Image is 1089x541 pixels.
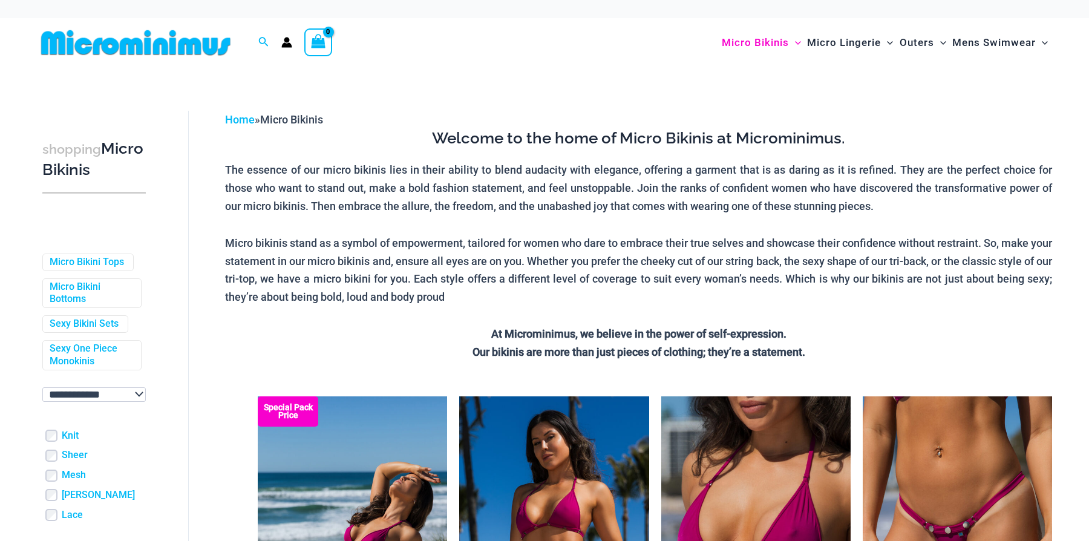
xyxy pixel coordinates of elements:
strong: At Microminimus, we believe in the power of self-expression. [491,327,786,340]
span: » [225,113,323,126]
span: Micro Bikinis [722,27,789,58]
p: The essence of our micro bikinis lies in their ability to blend audacity with elegance, offering ... [225,161,1052,215]
span: Menu Toggle [1036,27,1048,58]
span: Outers [900,27,934,58]
span: Menu Toggle [789,27,801,58]
h3: Micro Bikinis [42,139,146,180]
a: View Shopping Cart, empty [304,28,332,56]
a: Mens SwimwearMenu ToggleMenu Toggle [949,24,1051,61]
span: Menu Toggle [934,27,946,58]
a: Knit [62,430,79,442]
span: Micro Lingerie [807,27,881,58]
a: Sexy One Piece Monokinis [50,343,132,368]
a: Micro BikinisMenu ToggleMenu Toggle [719,24,804,61]
a: Sheer [62,449,88,462]
a: Mesh [62,469,86,482]
a: Lace [62,509,83,522]
span: Micro Bikinis [260,113,323,126]
strong: Our bikinis are more than just pieces of clothing; they’re a statement. [473,346,805,358]
a: Micro Bikini Bottoms [50,281,132,306]
img: MM SHOP LOGO FLAT [36,29,235,56]
a: Micro Bikini Tops [50,256,124,269]
b: Special Pack Price [258,404,318,419]
select: wpc-taxonomy-pa_color-745982 [42,387,146,402]
a: OutersMenu ToggleMenu Toggle [897,24,949,61]
h3: Welcome to the home of Micro Bikinis at Microminimus. [225,128,1052,149]
nav: Site Navigation [717,22,1053,63]
a: Search icon link [258,35,269,50]
a: Account icon link [281,37,292,48]
span: Mens Swimwear [952,27,1036,58]
span: shopping [42,142,101,157]
a: Home [225,113,255,126]
p: Micro bikinis stand as a symbol of empowerment, tailored for women who dare to embrace their true... [225,234,1052,306]
span: Menu Toggle [881,27,893,58]
a: Micro LingerieMenu ToggleMenu Toggle [804,24,896,61]
a: [PERSON_NAME] [62,489,135,502]
a: Sexy Bikini Sets [50,318,119,330]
